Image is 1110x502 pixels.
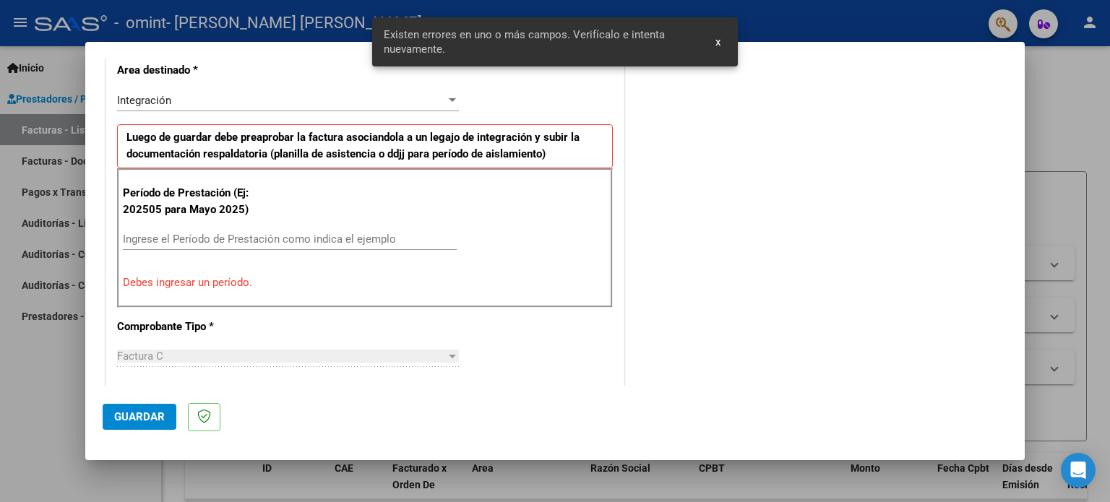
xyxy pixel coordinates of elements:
p: Período de Prestación (Ej: 202505 para Mayo 2025) [123,185,268,217]
span: Existen errores en uno o más campos. Verifícalo e intenta nuevamente. [384,27,699,56]
span: Guardar [114,410,165,423]
p: Debes ingresar un período. [123,274,607,291]
button: x [704,29,732,55]
span: Integración [117,94,171,107]
span: x [715,35,720,48]
p: Area destinado * [117,62,266,79]
button: Guardar [103,404,176,430]
strong: Luego de guardar debe preaprobar la factura asociandola a un legajo de integración y subir la doc... [126,131,580,160]
span: Factura C [117,350,163,363]
div: Open Intercom Messenger [1061,453,1096,488]
p: Comprobante Tipo * [117,319,266,335]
